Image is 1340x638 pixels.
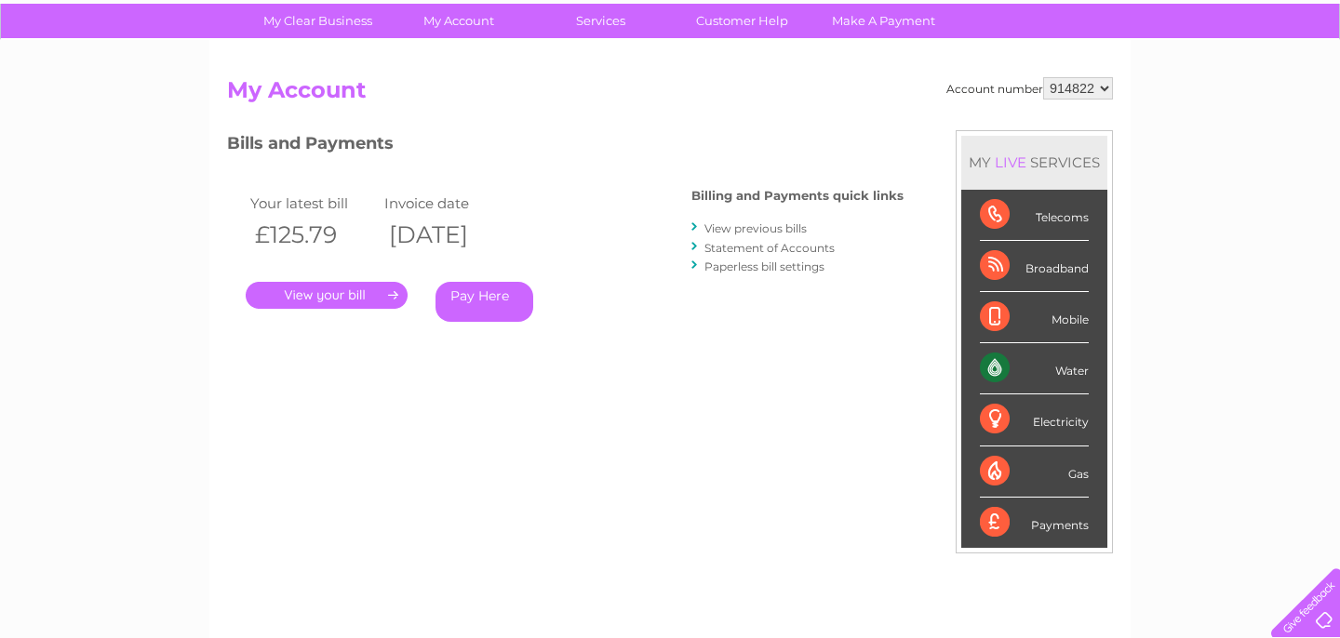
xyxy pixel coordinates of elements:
[991,153,1030,171] div: LIVE
[980,241,1089,292] div: Broadband
[980,446,1089,498] div: Gas
[246,191,380,216] td: Your latest bill
[435,282,533,322] a: Pay Here
[227,130,904,163] h3: Bills and Payments
[1012,79,1048,93] a: Water
[691,189,904,203] h4: Billing and Payments quick links
[524,4,677,38] a: Services
[989,9,1118,33] a: 0333 014 3131
[980,498,1089,548] div: Payments
[246,282,408,309] a: .
[241,4,395,38] a: My Clear Business
[980,394,1089,445] div: Electricity
[961,136,1107,189] div: MY SERVICES
[980,190,1089,241] div: Telecoms
[382,4,536,38] a: My Account
[380,216,514,254] th: [DATE]
[47,48,141,105] img: logo.png
[704,259,824,273] a: Paperless bill settings
[1216,79,1262,93] a: Contact
[665,4,819,38] a: Customer Help
[227,77,1113,113] h2: My Account
[704,221,807,235] a: View previous bills
[1059,79,1100,93] a: Energy
[807,4,960,38] a: Make A Payment
[380,191,514,216] td: Invoice date
[232,10,1111,90] div: Clear Business is a trading name of Verastar Limited (registered in [GEOGRAPHIC_DATA] No. 3667643...
[980,343,1089,394] div: Water
[1178,79,1205,93] a: Blog
[946,77,1113,100] div: Account number
[1279,79,1322,93] a: Log out
[704,241,835,255] a: Statement of Accounts
[980,292,1089,343] div: Mobile
[246,216,380,254] th: £125.79
[1111,79,1167,93] a: Telecoms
